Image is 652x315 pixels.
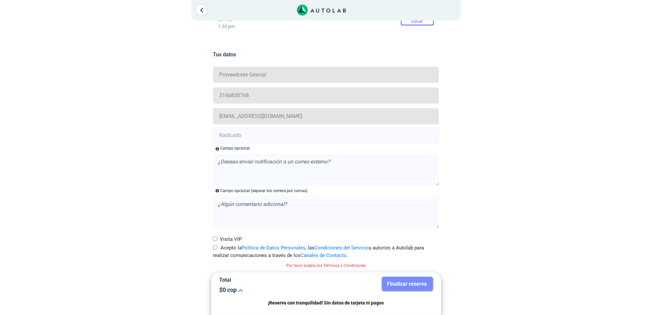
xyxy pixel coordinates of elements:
p: 1:30 pm [218,24,434,29]
a: Canales de Contacto [300,252,347,258]
div: Campo opcional [220,145,250,151]
a: Política de Datos Personales [242,245,305,251]
button: Finalizar reserva [382,277,433,291]
input: Radicado [213,127,439,144]
button: Editar [401,17,434,25]
h5: Tus datos [213,51,439,58]
input: Acepto laPolítica de Datos Personales, lasCondiciones del Servicioy autorizo a Autolab para reali... [213,245,217,249]
a: Condiciones del Servicio [314,245,369,251]
p: Total [220,277,321,283]
p: ¡Reserva con tranquilidad! Sin datos de tarjeta ni pagos [220,299,433,307]
input: Celular [213,87,439,104]
label: Visita VIP [213,236,242,243]
label: Acepto la , las y autorizo a Autolab para realizar comunicaciones a través de los . [213,244,439,259]
a: Ir al paso anterior [196,5,207,15]
input: Correo electrónico [213,108,439,125]
input: Visita VIP [213,237,217,241]
input: Nombre y apellido [213,67,439,83]
p: $ 0 cop [220,286,321,293]
p: Campo opcional (separar los correos por comas). [220,188,308,194]
a: Link al sitio de autolab [297,7,346,13]
small: Por favor acepta los Términos y Condiciones [286,263,366,268]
